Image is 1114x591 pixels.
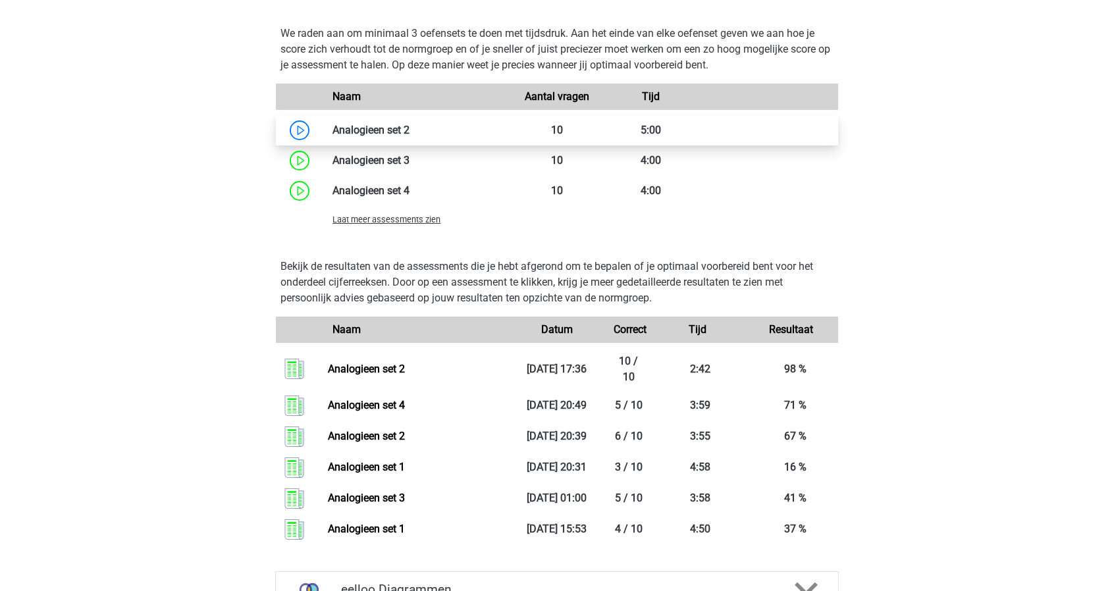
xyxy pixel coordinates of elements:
[745,322,838,338] div: Resultaat
[328,461,405,473] a: Analogieen set 1
[280,26,834,73] p: We raden aan om minimaal 3 oefensets te doen met tijdsdruk. Aan het einde van elke oefenset geven...
[280,259,834,306] p: Bekijk de resultaten van de assessments die je hebt afgerond om te bepalen of je optimaal voorber...
[323,153,510,168] div: Analogieen set 3
[323,89,510,105] div: Naam
[328,399,405,411] a: Analogieen set 4
[650,322,744,338] div: Tijd
[323,122,510,138] div: Analogieen set 2
[328,430,405,442] a: Analogieen set 2
[604,322,650,338] div: Correct
[510,322,604,338] div: Datum
[328,492,405,504] a: Analogieen set 3
[332,215,440,224] span: Laat meer assessments zien
[604,89,697,105] div: Tijd
[510,89,604,105] div: Aantal vragen
[323,183,510,199] div: Analogieen set 4
[323,322,510,338] div: Naam
[328,363,405,375] a: Analogieen set 2
[328,523,405,535] a: Analogieen set 1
